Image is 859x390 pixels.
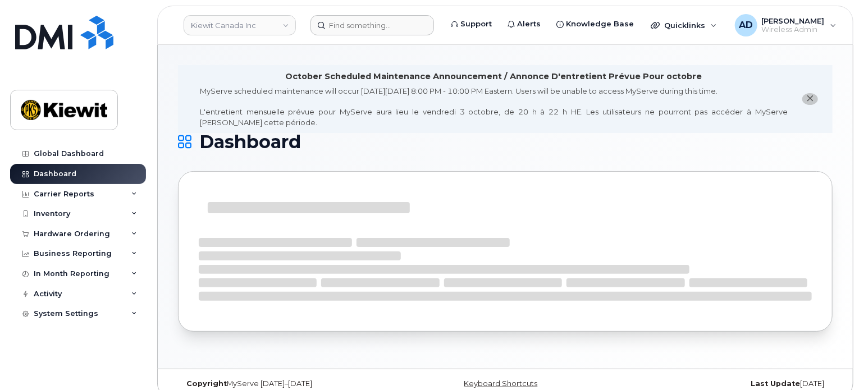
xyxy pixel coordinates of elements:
[802,93,818,105] button: close notification
[464,379,537,388] a: Keyboard Shortcuts
[199,134,301,150] span: Dashboard
[751,379,800,388] strong: Last Update
[178,379,396,388] div: MyServe [DATE]–[DATE]
[186,379,227,388] strong: Copyright
[810,341,851,382] iframe: Messenger Launcher
[614,379,833,388] div: [DATE]
[286,71,702,82] div: October Scheduled Maintenance Announcement / Annonce D'entretient Prévue Pour octobre
[200,86,788,127] div: MyServe scheduled maintenance will occur [DATE][DATE] 8:00 PM - 10:00 PM Eastern. Users will be u...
